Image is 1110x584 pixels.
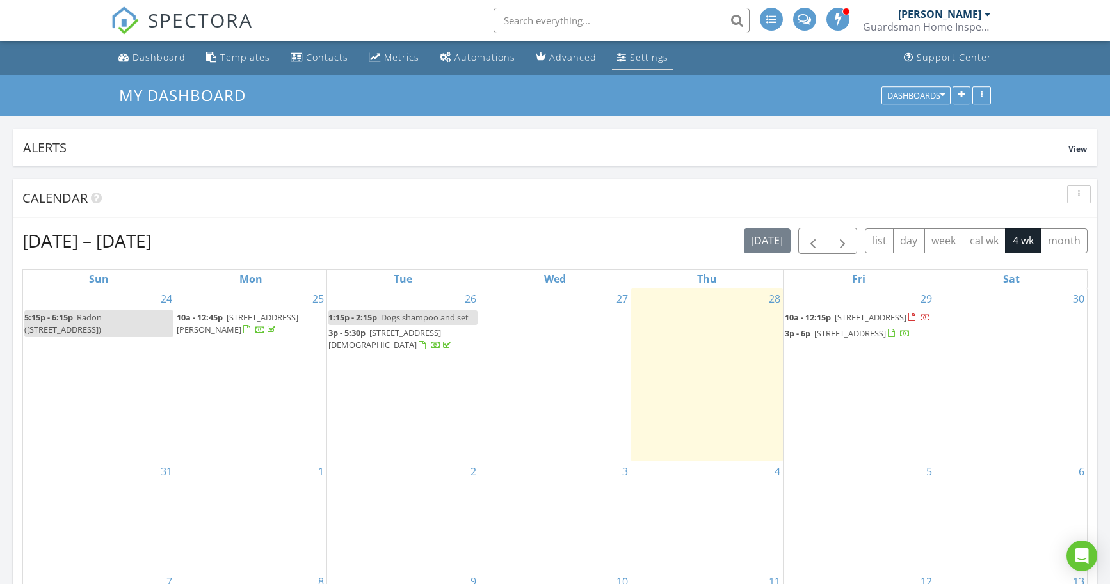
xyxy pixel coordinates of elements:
td: Go to September 1, 2025 [175,461,326,571]
span: Calendar [22,189,88,207]
a: Go to August 30, 2025 [1070,288,1087,309]
a: Sunday [86,270,111,288]
a: Go to August 27, 2025 [614,288,631,309]
button: Dashboards [881,86,951,104]
a: Go to September 4, 2025 [772,461,783,482]
span: 3p - 6p [785,328,810,339]
a: Advanced [531,46,602,70]
a: 10a - 12:15p [STREET_ADDRESS] [785,312,931,323]
a: Metrics [364,46,424,70]
span: Dogs shampoo and set [381,312,469,323]
a: Go to August 24, 2025 [158,288,175,309]
td: Go to September 2, 2025 [327,461,479,571]
a: Saturday [1001,270,1022,288]
button: week [924,228,963,253]
a: Settings [612,46,673,70]
h2: [DATE] – [DATE] [22,228,152,253]
button: cal wk [963,228,1006,253]
a: Friday [849,270,868,288]
a: Go to August 29, 2025 [918,288,935,309]
a: Go to September 1, 2025 [316,461,326,482]
img: The Best Home Inspection Software - Spectora [111,6,139,35]
div: Guardsman Home Inspection [863,20,991,33]
button: Next [828,228,858,254]
a: Go to September 5, 2025 [924,461,935,482]
a: Go to September 2, 2025 [468,461,479,482]
td: Go to September 3, 2025 [479,461,631,571]
div: Alerts [23,139,1068,156]
span: SPECTORA [148,6,253,33]
a: Thursday [695,270,720,288]
a: Automations (Advanced) [435,46,520,70]
span: 3p - 5:30p [328,327,366,338]
span: 1:15p - 2:15p [328,312,377,323]
div: [PERSON_NAME] [898,8,981,20]
div: Contacts [306,51,348,63]
div: Open Intercom Messenger [1066,541,1097,571]
a: My Dashboard [119,84,257,106]
td: Go to August 29, 2025 [783,288,935,461]
div: Dashboards [887,91,945,100]
div: Automations [454,51,515,63]
a: Go to August 26, 2025 [462,288,479,309]
a: Wednesday [542,270,568,288]
div: Settings [630,51,668,63]
span: View [1068,143,1087,154]
a: 3p - 6p [STREET_ADDRESS] [785,326,933,342]
td: Go to August 26, 2025 [327,288,479,461]
div: Support Center [917,51,992,63]
a: Go to August 31, 2025 [158,461,175,482]
td: Go to September 6, 2025 [935,461,1087,571]
input: Search everything... [494,8,750,33]
a: Go to August 28, 2025 [766,288,783,309]
a: 10a - 12:15p [STREET_ADDRESS] [785,310,933,326]
span: [STREET_ADDRESS] [814,328,886,339]
a: 3p - 5:30p [STREET_ADDRESS][DEMOGRAPHIC_DATA] [328,326,477,353]
td: Go to September 5, 2025 [783,461,935,571]
td: Go to August 28, 2025 [631,288,783,461]
span: [STREET_ADDRESS][PERSON_NAME] [177,312,298,335]
button: list [865,228,894,253]
button: month [1040,228,1088,253]
a: 10a - 12:45p [STREET_ADDRESS][PERSON_NAME] [177,310,325,338]
a: Templates [201,46,275,70]
a: Tuesday [391,270,415,288]
div: Advanced [549,51,597,63]
button: 4 wk [1005,228,1041,253]
a: Dashboard [113,46,191,70]
span: 5:15p - 6:15p [24,312,73,323]
span: [STREET_ADDRESS] [835,312,906,323]
td: Go to August 24, 2025 [23,288,175,461]
a: Go to August 25, 2025 [310,288,326,309]
button: [DATE] [744,228,791,253]
button: day [893,228,925,253]
a: Support Center [899,46,997,70]
span: 10a - 12:45p [177,312,223,323]
div: Templates [220,51,270,63]
a: 10a - 12:45p [STREET_ADDRESS][PERSON_NAME] [177,312,298,335]
a: 3p - 5:30p [STREET_ADDRESS][DEMOGRAPHIC_DATA] [328,327,453,351]
a: 3p - 6p [STREET_ADDRESS] [785,328,910,339]
td: Go to August 31, 2025 [23,461,175,571]
a: Monday [237,270,265,288]
a: Go to September 3, 2025 [620,461,631,482]
a: Contacts [286,46,353,70]
td: Go to September 4, 2025 [631,461,783,571]
div: Metrics [384,51,419,63]
span: [STREET_ADDRESS][DEMOGRAPHIC_DATA] [328,327,441,351]
a: SPECTORA [111,17,253,44]
button: Previous [798,228,828,254]
span: Radon ([STREET_ADDRESS]) [24,312,102,335]
td: Go to August 30, 2025 [935,288,1087,461]
td: Go to August 25, 2025 [175,288,326,461]
span: 10a - 12:15p [785,312,831,323]
div: Dashboard [133,51,186,63]
a: Go to September 6, 2025 [1076,461,1087,482]
td: Go to August 27, 2025 [479,288,631,461]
